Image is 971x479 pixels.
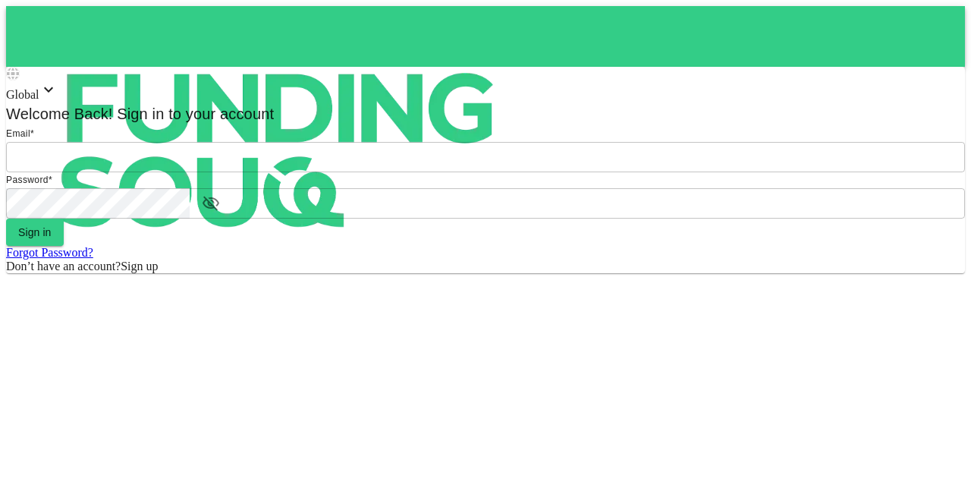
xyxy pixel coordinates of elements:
a: logo [6,6,965,67]
input: email [6,142,965,172]
a: Forgot Password? [6,246,93,259]
div: Global [6,80,965,102]
input: password [6,188,190,219]
span: Email [6,128,30,139]
span: Sign in to your account [113,106,275,122]
span: Password [6,175,49,185]
span: Welcome Back! [6,106,113,122]
span: Sign up [121,260,158,273]
button: Sign in [6,219,64,246]
span: Don’t have an account? [6,260,121,273]
img: logo [6,6,552,295]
